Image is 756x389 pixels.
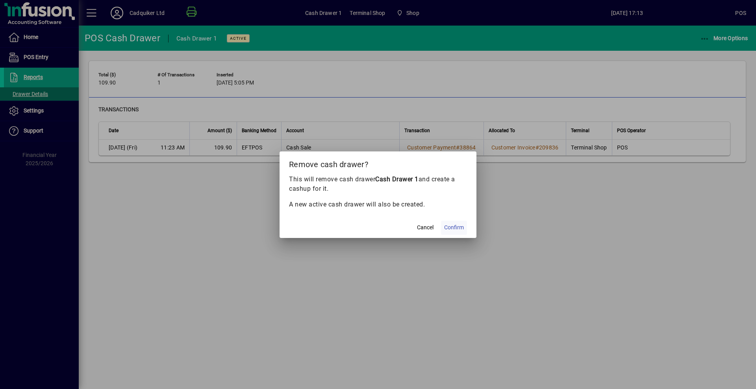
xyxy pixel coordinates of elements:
button: Confirm [441,221,467,235]
b: Cash Drawer 1 [375,175,419,183]
button: Cancel [413,221,438,235]
h2: Remove cash drawer? [280,151,476,174]
p: This will remove cash drawer and create a cashup for it. [289,175,467,194]
span: Confirm [444,223,464,232]
span: Cancel [417,223,434,232]
p: A new active cash drawer will also be created. [289,200,467,209]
